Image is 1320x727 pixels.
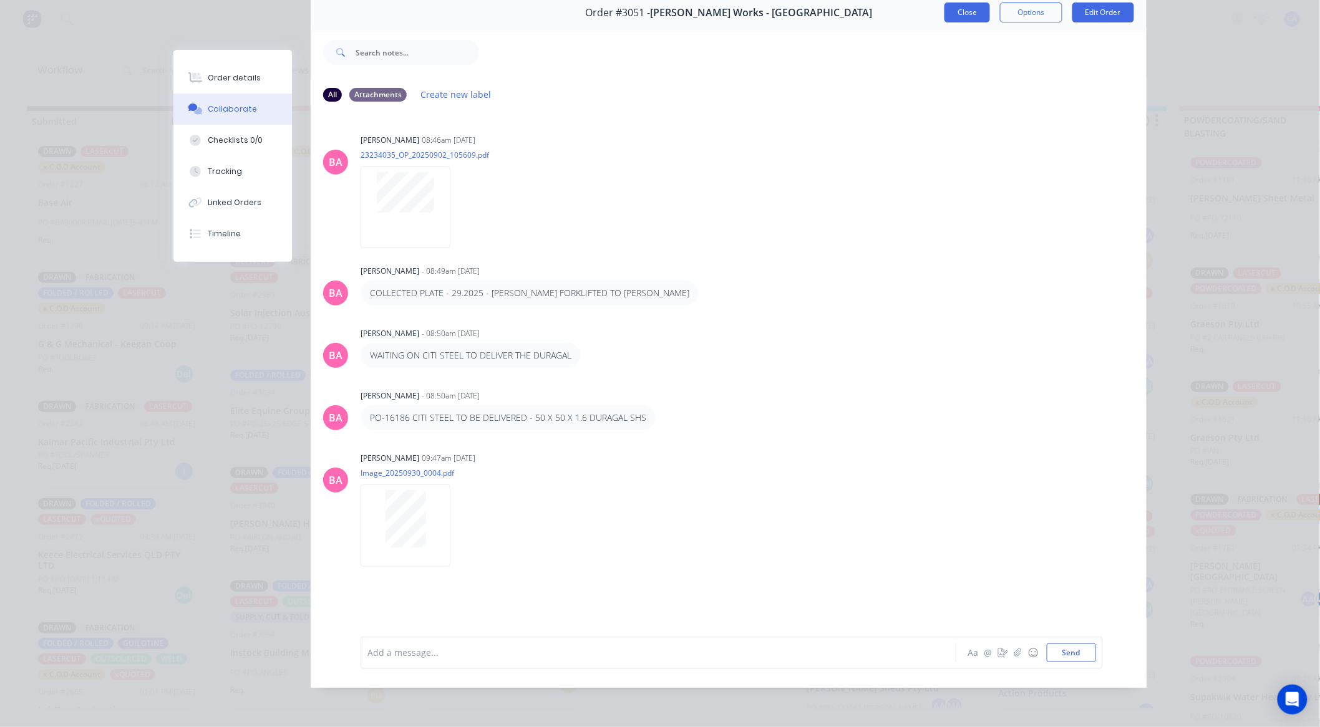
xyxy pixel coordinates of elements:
div: [PERSON_NAME] [361,135,419,146]
div: Checklists 0/0 [208,135,263,146]
div: [PERSON_NAME] [361,453,419,464]
div: 08:46am [DATE] [422,135,475,146]
div: Timeline [208,228,241,239]
div: BA [329,286,342,301]
div: Open Intercom Messenger [1278,685,1308,715]
div: 09:47am [DATE] [422,453,475,464]
div: [PERSON_NAME] [361,328,419,339]
button: Aa [966,645,981,660]
p: COLLECTED PLATE - 29.2025 - [PERSON_NAME] FORKLIFTED TO [PERSON_NAME] [370,287,689,299]
p: PO-16186 CITI STEEL TO BE DELIVERED - 50 X 50 X 1.6 DURAGAL SHS [370,412,646,424]
span: Order #3051 - [585,7,650,19]
div: BA [329,348,342,363]
div: [PERSON_NAME] [361,266,419,277]
div: [PERSON_NAME] [361,390,419,402]
div: - 08:50am [DATE] [422,328,480,339]
div: Attachments [349,88,407,102]
input: Search notes... [356,40,479,65]
button: Tracking [173,156,292,187]
div: All [323,88,342,102]
button: Collaborate [173,94,292,125]
p: WAITING ON CITI STEEL TO DELIVER THE DURAGAL [370,349,571,362]
div: BA [329,473,342,488]
button: Edit Order [1072,2,1134,22]
div: - 08:49am [DATE] [422,266,480,277]
button: Close [944,2,990,22]
div: Tracking [208,166,243,177]
button: Options [1000,2,1062,22]
div: - 08:50am [DATE] [422,390,480,402]
button: Linked Orders [173,187,292,218]
p: 23234035_OP_20250902_105609.pdf [361,150,489,160]
div: BA [329,155,342,170]
button: ☺ [1026,645,1041,660]
p: Image_20250930_0004.pdf [361,468,463,478]
button: Timeline [173,218,292,249]
div: Linked Orders [208,197,262,208]
div: Collaborate [208,104,258,115]
button: Order details [173,62,292,94]
button: Checklists 0/0 [173,125,292,156]
button: Send [1047,643,1096,662]
span: [PERSON_NAME] Works - [GEOGRAPHIC_DATA] [650,7,872,19]
button: @ [981,645,996,660]
button: Create new label [414,86,498,103]
div: Order details [208,72,261,84]
div: BA [329,410,342,425]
